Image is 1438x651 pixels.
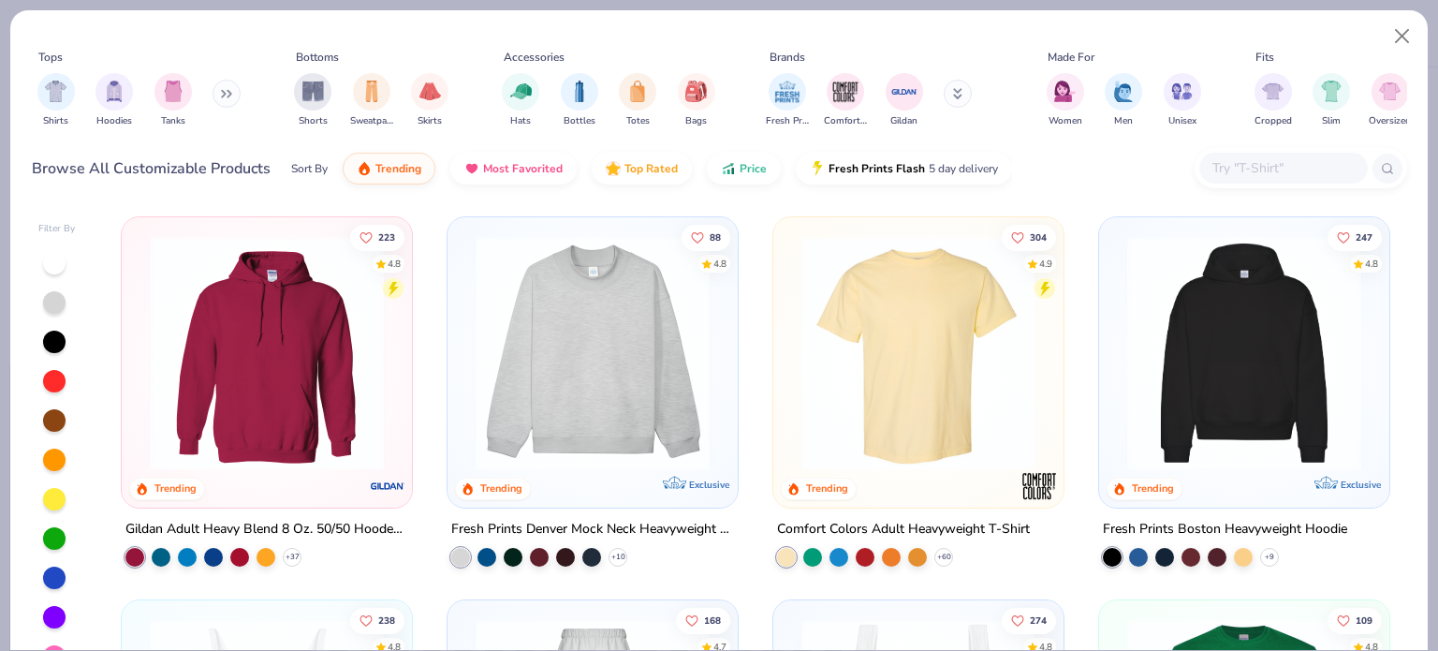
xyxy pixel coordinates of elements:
span: + 10 [611,552,625,563]
span: Oversized [1369,114,1411,128]
img: Unisex Image [1171,81,1193,102]
img: Bags Image [685,81,706,102]
div: filter for Bottles [561,73,598,128]
button: Trending [343,153,435,185]
span: 109 [1356,615,1372,625]
span: Shirts [43,114,68,128]
img: Tanks Image [163,81,183,102]
div: 4.8 [1365,257,1378,271]
div: Sort By [291,160,328,177]
div: filter for Hats [502,73,539,128]
img: Men Image [1113,81,1134,102]
div: Made For [1048,49,1094,66]
button: Like [351,607,405,633]
button: filter button [502,73,539,128]
span: 88 [710,232,721,242]
button: Close [1385,19,1420,54]
button: Like [1328,607,1382,633]
button: filter button [824,73,867,128]
button: Top Rated [592,153,692,185]
div: filter for Bags [678,73,715,128]
img: Oversized Image [1379,81,1401,102]
span: Price [740,161,767,176]
button: filter button [95,73,133,128]
button: filter button [678,73,715,128]
img: TopRated.gif [606,161,621,176]
span: 5 day delivery [929,158,998,180]
button: Most Favorited [450,153,577,185]
span: Exclusive [689,479,729,491]
span: Exclusive [1340,479,1380,491]
div: filter for Tanks [154,73,192,128]
span: Most Favorited [483,161,563,176]
button: Like [351,224,405,250]
div: filter for Skirts [411,73,448,128]
div: filter for Slim [1313,73,1350,128]
span: + 37 [286,552,300,563]
div: filter for Totes [619,73,656,128]
span: Women [1049,114,1082,128]
span: Sweatpants [350,114,393,128]
span: Top Rated [624,161,678,176]
div: filter for Women [1047,73,1084,128]
div: Browse All Customizable Products [32,157,271,180]
button: Like [676,607,730,633]
button: filter button [350,73,393,128]
span: 238 [379,615,396,625]
button: filter button [154,73,192,128]
img: f5d85501-0dbb-4ee4-b115-c08fa3845d83 [466,236,719,470]
button: filter button [561,73,598,128]
button: Like [682,224,730,250]
img: Comfort Colors Image [831,78,859,106]
button: filter button [1255,73,1292,128]
span: 168 [704,615,721,625]
div: filter for Men [1105,73,1142,128]
div: 4.9 [1039,257,1052,271]
img: Skirts Image [419,81,441,102]
span: 304 [1030,232,1047,242]
span: Tanks [161,114,185,128]
div: filter for Cropped [1255,73,1292,128]
span: Bags [685,114,707,128]
button: filter button [1047,73,1084,128]
span: Hoodies [96,114,132,128]
span: Gildan [890,114,917,128]
img: Gildan Image [890,78,918,106]
span: Trending [375,161,421,176]
div: filter for Shorts [294,73,331,128]
img: most_fav.gif [464,161,479,176]
span: Shorts [299,114,328,128]
button: filter button [619,73,656,128]
span: 223 [379,232,396,242]
div: Filter By [38,222,76,236]
div: filter for Unisex [1164,73,1201,128]
button: Fresh Prints Flash5 day delivery [796,153,1012,185]
img: Shirts Image [45,81,66,102]
img: flash.gif [810,161,825,176]
div: filter for Comfort Colors [824,73,867,128]
img: Gildan logo [369,467,406,505]
span: Fresh Prints [766,114,809,128]
div: Gildan Adult Heavy Blend 8 Oz. 50/50 Hooded Sweatshirt [125,518,408,541]
span: + 9 [1265,552,1274,563]
span: Unisex [1168,114,1196,128]
button: filter button [1105,73,1142,128]
span: Bottles [564,114,595,128]
div: Tops [38,49,63,66]
button: Like [1002,224,1056,250]
img: 91acfc32-fd48-4d6b-bdad-a4c1a30ac3fc [1118,236,1371,470]
div: Bottoms [296,49,339,66]
span: Fresh Prints Flash [829,161,925,176]
img: trending.gif [357,161,372,176]
button: Price [707,153,781,185]
span: 247 [1356,232,1372,242]
div: filter for Gildan [886,73,923,128]
span: Comfort Colors [824,114,867,128]
button: filter button [886,73,923,128]
div: Fits [1255,49,1274,66]
div: filter for Oversized [1369,73,1411,128]
button: filter button [37,73,75,128]
div: Brands [770,49,805,66]
img: Hats Image [510,81,532,102]
span: Slim [1322,114,1341,128]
